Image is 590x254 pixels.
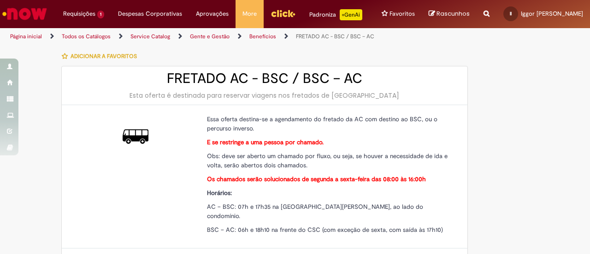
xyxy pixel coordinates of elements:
[389,9,415,18] span: Favoritos
[271,6,295,20] img: click_logo_yellow_360x200.png
[63,9,95,18] span: Requisições
[340,9,362,20] p: +GenAi
[207,203,423,220] span: AC – BSC: 07h e 17h35 na [GEOGRAPHIC_DATA][PERSON_NAME], ao lado do condomínio.
[207,138,324,146] strong: E se restringe a uma pessoa por chamado.
[10,33,42,40] a: Página inicial
[62,33,111,40] a: Todos os Catálogos
[71,53,137,60] span: Adicionar a Favoritos
[118,9,182,18] span: Despesas Corporativas
[71,91,458,100] div: Esta oferta é destinada para reservar viagens nos fretados de [GEOGRAPHIC_DATA]
[207,189,232,197] strong: Horários:
[123,124,148,149] img: FRETADO AC - BSC / BSC – AC
[7,28,386,45] ul: Trilhas de página
[97,11,104,18] span: 1
[207,152,448,169] span: Obs: deve ser aberto um chamado por fluxo, ou seja, se houver a necessidade de ida e volta, serão...
[309,9,362,20] div: Padroniza
[207,226,443,234] span: BSC – AC: 06h e 18h10 na frente do CSC (com exceção de sexta, com saída às 17h10)
[437,9,470,18] span: Rascunhos
[429,10,470,18] a: Rascunhos
[71,71,458,86] h2: FRETADO AC - BSC / BSC – AC
[249,33,276,40] a: Benefícios
[242,9,257,18] span: More
[1,5,48,23] img: ServiceNow
[130,33,170,40] a: Service Catalog
[190,33,230,40] a: Gente e Gestão
[207,115,437,132] span: Essa oferta destina-se a agendamento do fretado da AC com destino ao BSC, ou o percurso inverso.
[61,47,142,66] button: Adicionar a Favoritos
[196,9,229,18] span: Aprovações
[510,11,512,17] span: II
[207,175,426,183] strong: Os chamados serão solucionados de segunda a sexta-feira das 08:00 às 16:00h
[521,10,583,18] span: Iggor [PERSON_NAME]
[296,33,374,40] a: FRETADO AC - BSC / BSC – AC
